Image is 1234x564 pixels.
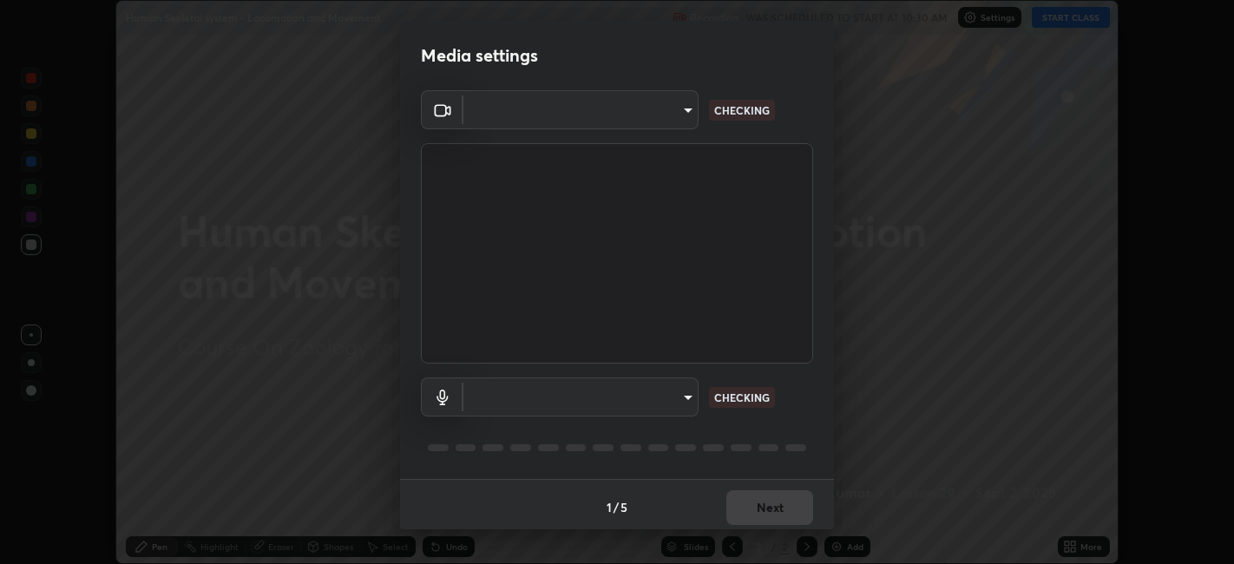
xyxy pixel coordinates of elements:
div: ​ [463,90,699,129]
h4: 5 [620,498,627,516]
p: CHECKING [714,102,770,118]
p: CHECKING [714,390,770,405]
div: ​ [463,377,699,416]
h4: / [614,498,619,516]
h2: Media settings [421,44,538,67]
h4: 1 [607,498,612,516]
